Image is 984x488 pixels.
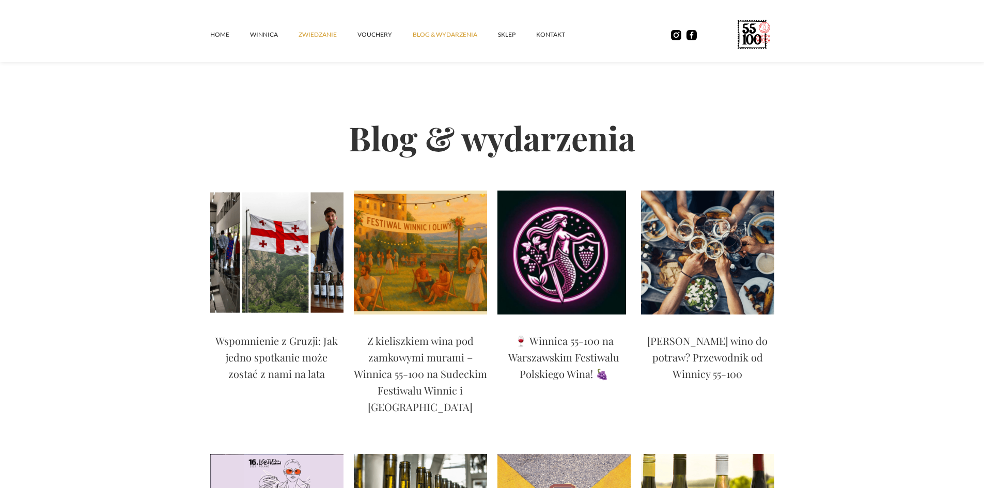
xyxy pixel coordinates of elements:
p: 🍷 Winnica 55-100 na Warszawskim Festiwalu Polskiego Wina! 🍇 [497,333,631,382]
a: winnica [250,19,299,50]
a: 🍷 Winnica 55-100 na Warszawskim Festiwalu Polskiego Wina! 🍇 [497,333,631,387]
a: Blog & Wydarzenia [413,19,498,50]
p: Z kieliszkiem wina pod zamkowymi murami – Winnica 55-100 na Sudeckim Festiwalu Winnic i [GEOGRAPH... [354,333,487,415]
a: ZWIEDZANIE [299,19,357,50]
h2: Blog & wydarzenia [210,85,774,191]
a: [PERSON_NAME] wino do potraw? Przewodnik od Winnicy 55-100 [641,333,774,387]
a: Z kieliszkiem wina pod zamkowymi murami – Winnica 55-100 na Sudeckim Festiwalu Winnic i [GEOGRAPH... [354,333,487,420]
a: SKLEP [498,19,536,50]
a: kontakt [536,19,586,50]
a: Wspomnienie z Gruzji: Jak jedno spotkanie może zostać z nami na lata [210,333,343,387]
a: vouchery [357,19,413,50]
a: Home [210,19,250,50]
p: [PERSON_NAME] wino do potraw? Przewodnik od Winnicy 55-100 [641,333,774,382]
p: Wspomnienie z Gruzji: Jak jedno spotkanie może zostać z nami na lata [210,333,343,382]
